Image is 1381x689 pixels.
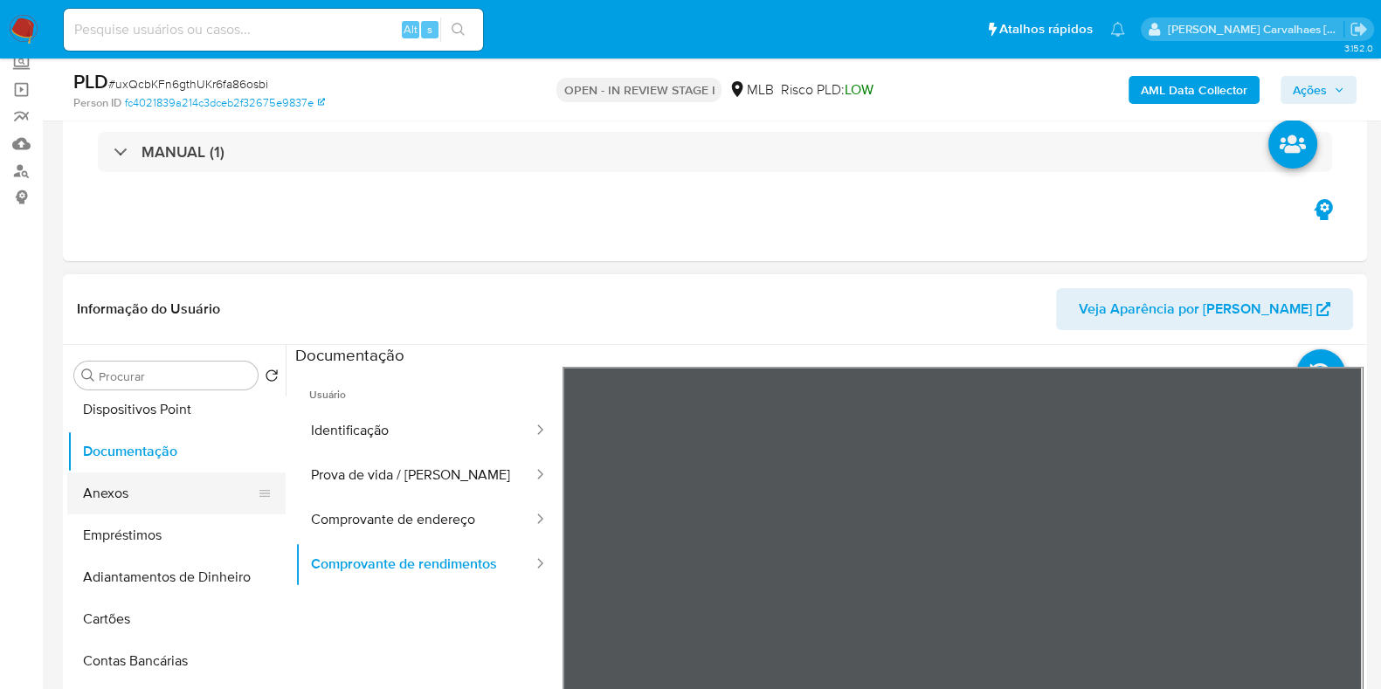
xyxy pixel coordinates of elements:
[67,640,286,682] button: Contas Bancárias
[125,95,325,111] a: fc4021839a214c3dceb2f32675e9837e
[427,21,432,38] span: s
[77,300,220,318] h1: Informação do Usuário
[81,369,95,382] button: Procurar
[1168,21,1344,38] p: sara.carvalhaes@mercadopago.com.br
[1343,41,1372,55] span: 3.152.0
[844,79,873,100] span: LOW
[265,369,279,388] button: Retornar ao pedido padrão
[1293,76,1327,104] span: Ações
[1079,288,1312,330] span: Veja Aparência por [PERSON_NAME]
[73,95,121,111] b: Person ID
[67,472,272,514] button: Anexos
[999,20,1093,38] span: Atalhos rápidos
[99,369,251,384] input: Procurar
[1350,20,1368,38] a: Sair
[67,556,286,598] button: Adiantamentos de Dinheiro
[1141,76,1247,104] b: AML Data Collector
[440,17,476,42] button: search-icon
[556,78,722,102] p: OPEN - IN REVIEW STAGE I
[1281,76,1357,104] button: Ações
[67,389,286,431] button: Dispositivos Point
[780,80,873,100] span: Risco PLD:
[64,18,483,41] input: Pesquise usuários ou casos...
[73,67,108,95] b: PLD
[98,132,1332,172] div: MANUAL (1)
[404,21,418,38] span: Alt
[142,142,224,162] h3: MANUAL (1)
[67,598,286,640] button: Cartões
[108,75,268,93] span: # uxQcbKFn6gthUKr6fa86osbi
[1056,288,1353,330] button: Veja Aparência por [PERSON_NAME]
[1110,22,1125,37] a: Notificações
[67,431,286,472] button: Documentação
[728,80,773,100] div: MLB
[1129,76,1260,104] button: AML Data Collector
[67,514,286,556] button: Empréstimos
